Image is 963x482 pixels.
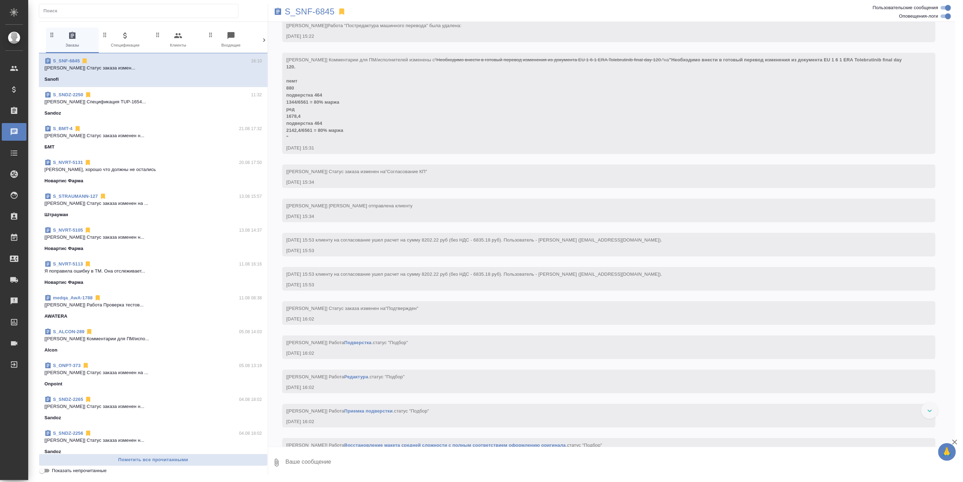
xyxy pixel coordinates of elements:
[44,335,262,342] p: [[PERSON_NAME]] Комментарии для ПМ/испо...
[53,431,83,436] a: S_SNDZ-2256
[941,445,953,459] span: 🙏
[286,409,429,414] span: [[PERSON_NAME]] Работа .
[239,294,262,301] p: 11.08 08:38
[286,419,911,426] div: [DATE] 16:02
[44,313,67,320] p: AWATERA
[44,437,262,444] p: [[PERSON_NAME]] Статус заказа изменен н...
[286,272,662,277] span: [DATE] 15:53 клиенту на согласование ушел расчет на сумму 8202.22 руб (без НДС - 6835.18 руб). По...
[251,57,262,65] p: 16:10
[44,301,262,309] p: [[PERSON_NAME]] Работа Проверка тестов...
[938,443,956,461] button: 🙏
[44,144,55,151] p: БМТ
[155,31,202,49] span: Клиенты
[286,384,911,391] div: [DATE] 16:02
[286,57,903,140] span: "Необходимо внести в готовый перевод изменения из документа EU 1 6 1 ERA Tolebrutinib final day 1...
[39,155,268,189] div: S_NVRT-513120.08 17:50[PERSON_NAME], хорошо что должны не осталисьНовартис Фарма
[873,4,938,11] span: Пользовательские сообщения
[53,295,93,300] a: medqa_AwA-1788
[52,467,107,474] span: Показать непрочитанные
[39,222,268,256] div: S_NVRT-510513.08 14:37[[PERSON_NAME]] Статус заказа изменен н...Новартис Фарма
[44,369,262,376] p: [[PERSON_NAME]] Статус заказа изменен на ...
[84,261,91,268] svg: Отписаться
[39,53,268,87] div: S_SNF-684516:10[[PERSON_NAME]] Статус заказа измен...Sanofi
[567,443,602,448] span: статус "Подбор"
[239,430,262,437] p: 04.08 18:02
[286,282,911,289] div: [DATE] 15:53
[43,6,238,16] input: Поиск
[82,362,89,369] svg: Отписаться
[44,110,61,117] p: Sandoz
[44,132,262,139] p: [[PERSON_NAME]] Статус заказа изменен н...
[44,166,262,173] p: [PERSON_NAME], хорошо что должны не остались
[86,328,93,335] svg: Отписаться
[53,261,83,267] a: S_NVRT-5113
[239,328,262,335] p: 05.08 14:03
[239,396,262,403] p: 04.08 18:02
[44,65,262,72] p: [[PERSON_NAME]] Статус заказа измен...
[44,380,62,388] p: Onpoint
[435,57,664,63] span: "Необходимо внести в готовый перевод изменения из документа EU 1 6 1 ERA Tolebrutinib final day 1...
[239,159,262,166] p: 20.08 17:50
[44,245,83,252] p: Новартис Фарма
[373,340,408,346] span: статус "Подбор"
[344,340,371,346] a: Подверстка
[344,409,393,414] a: Приемка подверстки
[53,227,83,233] a: S_NVRT-5105
[207,31,214,38] svg: Зажми и перетащи, чтобы поменять порядок вкладок
[386,169,427,175] span: "Согласование КП"
[239,227,262,234] p: 13.08 14:37
[49,31,55,38] svg: Зажми и перетащи, чтобы поменять порядок вкладок
[44,279,83,286] p: Новартис Фарма
[43,456,264,464] span: Пометить все прочитанными
[286,374,405,380] span: [[PERSON_NAME]] Работа .
[239,193,262,200] p: 13.08 15:57
[286,238,662,243] span: [DATE] 15:53 клиенту на согласование ушел расчет на сумму 8202.22 руб (без НДС - 6835.18 руб). По...
[286,316,911,323] div: [DATE] 16:02
[155,31,161,38] svg: Зажми и перетащи, чтобы поменять порядок вкладок
[386,306,418,311] span: "Подтвержден"
[39,189,268,222] div: S_STRAUMANN-12713.08 15:57[[PERSON_NAME]] Статус заказа изменен на ...Штрауман
[370,374,405,380] span: статус "Подбор"
[94,294,101,301] svg: Отписаться
[239,362,262,369] p: 05.08 13:19
[44,211,68,218] p: Штрауман
[327,23,461,29] span: Работа "Постредактура машинного перевода" была удалена:
[251,91,262,98] p: 11:32
[286,57,903,140] span: [[PERSON_NAME]] Комментарии для ПМ/исполнителей изменены с на
[286,443,602,448] span: [[PERSON_NAME]] Работа .
[39,324,268,358] div: S_ALCON-28905.08 14:03[[PERSON_NAME]] Комментарии для ПМ/испо...Alcon
[44,76,59,83] p: Sanofi
[286,306,419,311] span: [[PERSON_NAME]] Статус заказа изменен на
[207,31,255,49] span: Входящие
[49,31,96,49] span: Заказы
[44,448,61,455] p: Sandoz
[39,121,268,155] div: S_BMT-421.08 17:32[[PERSON_NAME]] Статус заказа изменен н...БМТ
[85,91,92,98] svg: Отписаться
[53,126,73,131] a: S_BMT-4
[44,403,262,410] p: [[PERSON_NAME]] Статус заказа изменен н...
[39,256,268,290] div: S_NVRT-511311.08 16:16Я поправила ошибку в ТМ. Она отслеживает...Новартис Фарма
[286,33,911,40] div: [DATE] 15:22
[44,268,262,275] p: Я поправила ошибку в ТМ. Она отслеживает...
[99,193,107,200] svg: Отписаться
[102,31,149,49] span: Спецификации
[84,159,91,166] svg: Отписаться
[81,57,88,65] svg: Отписаться
[53,194,98,199] a: S_STRAUMANN-127
[53,363,81,368] a: S_ONPT-373
[44,414,61,421] p: Sandoz
[53,160,83,165] a: S_NVRT-5131
[239,125,262,132] p: 21.08 17:32
[286,248,911,255] div: [DATE] 15:53
[899,13,938,20] span: Оповещения-логи
[85,396,92,403] svg: Отписаться
[74,125,81,132] svg: Отписаться
[39,454,268,466] button: Пометить все прочитанными
[44,347,57,354] p: Alcon
[286,203,413,209] span: [[PERSON_NAME]] [PERSON_NAME] отправлена клиенту
[394,409,429,414] span: статус "Подбор"
[53,92,83,97] a: S_SNDZ-2250
[39,290,268,324] div: medqa_AwA-178811.08 08:38[[PERSON_NAME]] Работа Проверка тестов...AWATERA
[285,8,335,15] p: S_SNF-6845
[102,31,108,38] svg: Зажми и перетащи, чтобы поменять порядок вкладок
